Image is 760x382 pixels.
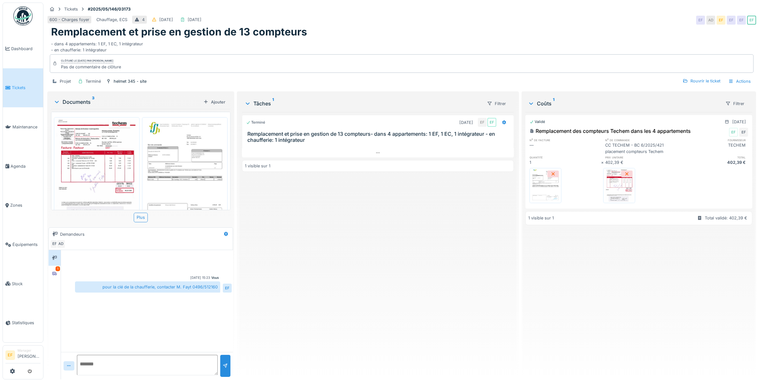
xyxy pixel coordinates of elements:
[190,275,210,280] div: [DATE] 15:23
[12,320,41,326] span: Statistiques
[3,147,43,186] a: Agenda
[51,26,307,38] h1: Remplacement et prise en gestion de 13 compteurs
[706,16,715,25] div: AD
[61,59,113,63] div: Clôturé le [DATE] par [PERSON_NAME]
[605,142,677,154] div: CC TECHEM - BC 6/2025/421 placement compteurs Techem
[528,100,720,107] div: Coûts
[605,138,677,142] h6: n° de commande
[246,120,265,125] div: Terminé
[605,155,677,159] h6: prix unitaire
[487,118,496,127] div: EF
[13,6,33,26] img: Badge_color-CXgf-gQk.svg
[723,99,747,108] div: Filtrer
[459,119,473,126] div: [DATE]
[144,119,226,235] img: 4krkrnx2vay103b4cl1v8h8tpc0a
[201,98,228,106] div: Ajouter
[739,128,748,137] div: EF
[727,16,736,25] div: EF
[85,6,133,12] strong: #2025/05/146/03173
[12,124,41,130] span: Maintenance
[530,159,601,165] div: 1
[696,16,705,25] div: EF
[18,348,41,362] li: [PERSON_NAME]
[680,77,723,85] div: Rouvrir le ticket
[211,275,219,280] div: Vous
[530,119,545,125] div: Validé
[729,128,738,137] div: EF
[737,16,746,25] div: EF
[50,240,59,248] div: EF
[64,6,78,12] div: Tickets
[3,68,43,108] a: Tickets
[56,266,60,271] div: 1
[478,118,487,127] div: EF
[705,215,747,221] div: Total validé: 402,39 €
[10,202,41,208] span: Zones
[272,100,274,107] sup: 1
[12,281,41,287] span: Stock
[732,119,746,125] div: [DATE]
[5,350,15,360] li: EF
[92,98,94,106] sup: 3
[11,163,41,169] span: Agenda
[601,159,605,165] div: ×
[12,241,41,248] span: Équipements
[114,78,147,84] div: helmet 345 - site
[530,138,601,142] h6: n° de facture
[553,100,554,107] sup: 1
[51,38,752,53] div: - dans 4 appartements: 1 EF, 1 EC, 1 intégrateur - en chaufferie: 1 intégrateur
[747,16,756,25] div: EF
[3,264,43,303] a: Stock
[75,281,220,293] div: pour la clé de la chaufferie, contacter M. Fayt 0496/512160
[531,170,560,202] img: kacyk9xtt9t2ga9b3ulr1du2k0dj
[528,215,554,221] div: 1 visible sur 1
[60,78,71,84] div: Projet
[726,77,754,86] div: Actions
[3,107,43,147] a: Maintenance
[188,17,201,23] div: [DATE]
[245,163,270,169] div: 1 visible sur 1
[12,85,41,91] span: Tickets
[677,155,748,159] h6: total
[530,127,691,135] div: Remplacement des compteurs Techem dans les 4 appartements
[56,240,65,248] div: AD
[677,159,748,165] div: 402,39 €
[605,159,677,165] div: 402,39 €
[247,131,511,143] h3: Remplacement et prise en gestion de 13 compteurs- dans 4 appartements: 1 EF, 1 EC, 1 intégrateur ...
[677,138,748,142] h6: fournisseur
[86,78,101,84] div: Terminé
[677,142,748,154] div: TECHEM
[60,231,85,237] div: Demandeurs
[5,348,41,363] a: EF Manager[PERSON_NAME]
[605,170,634,202] img: aionc0b1hz0uhhgrtz5ona24qpk9
[3,303,43,343] a: Statistiques
[11,46,41,52] span: Dashboard
[3,186,43,225] a: Zones
[54,98,201,106] div: Documents
[142,17,145,23] div: 4
[223,284,232,293] div: EF
[717,16,726,25] div: EF
[49,17,89,23] div: 600 - Charges foyer
[134,213,148,222] div: Plus
[96,17,127,23] div: Chauffage, ECS
[61,64,121,70] div: Pas de commentaire de clôture
[159,17,173,23] div: [DATE]
[530,142,601,154] div: —
[3,29,43,68] a: Dashboard
[245,100,482,107] div: Tâches
[56,119,138,235] img: aionc0b1hz0uhhgrtz5ona24qpk9
[3,225,43,264] a: Équipements
[530,155,601,159] h6: quantité
[484,99,509,108] div: Filtrer
[18,348,41,353] div: Manager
